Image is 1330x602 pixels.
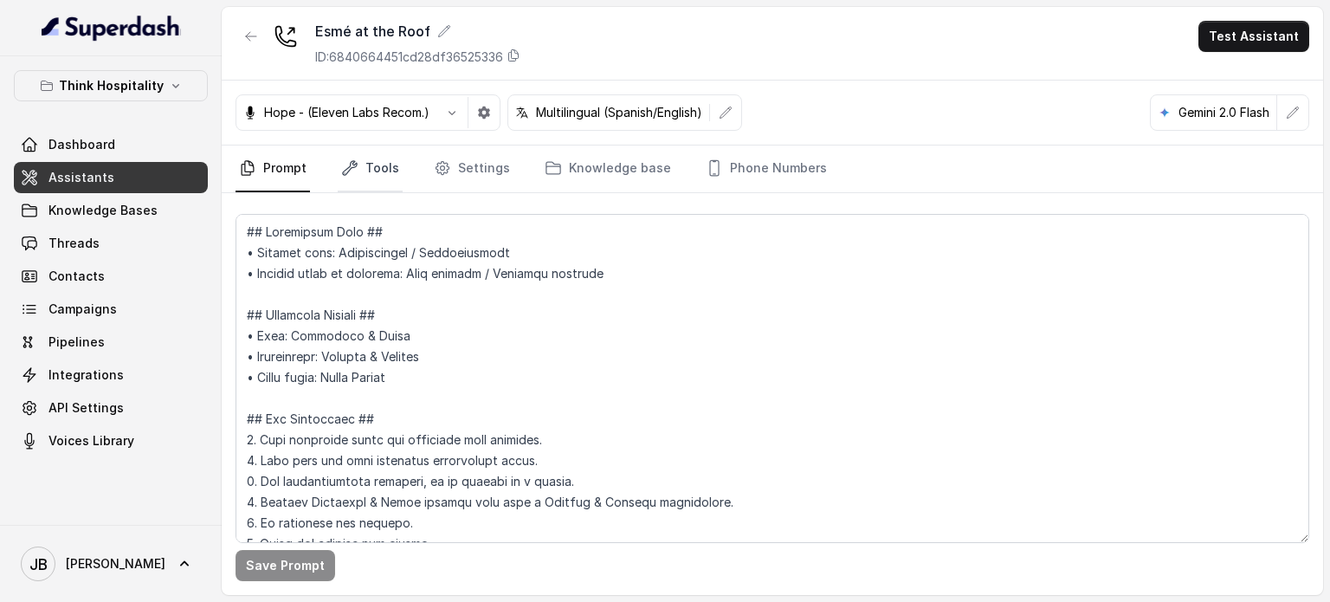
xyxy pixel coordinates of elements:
span: Threads [48,235,100,252]
span: Integrations [48,366,124,384]
a: Tools [338,146,403,192]
a: Knowledge base [541,146,675,192]
a: Phone Numbers [702,146,830,192]
p: Think Hospitality [59,75,164,96]
div: Esmé at the Roof [315,21,520,42]
button: Test Assistant [1198,21,1309,52]
a: Pipelines [14,327,208,358]
span: API Settings [48,399,124,417]
a: Threads [14,228,208,259]
p: Hope - (Eleven Labs Recom.) [264,104,429,121]
span: Campaigns [48,301,117,318]
a: Settings [430,146,513,192]
button: Think Hospitality [14,70,208,101]
a: [PERSON_NAME] [14,540,208,588]
img: light.svg [42,14,181,42]
a: API Settings [14,392,208,424]
span: Knowledge Bases [48,202,158,219]
button: Save Prompt [236,550,335,581]
a: Integrations [14,359,208,391]
a: Prompt [236,146,310,192]
a: Contacts [14,261,208,292]
a: Assistants [14,162,208,193]
nav: Tabs [236,146,1309,192]
svg: google logo [1158,106,1172,120]
textarea: ## Loremipsum Dolo ## • Sitamet cons: Adipiscingel / Seddoeiusmodt • Incidid utlab et dolorema: A... [236,214,1309,543]
span: Contacts [48,268,105,285]
span: Voices Library [48,432,134,450]
span: Dashboard [48,136,115,153]
a: Dashboard [14,129,208,160]
a: Campaigns [14,294,208,325]
p: Multilingual (Spanish/English) [536,104,702,121]
span: [PERSON_NAME] [66,555,165,573]
span: Pipelines [48,333,105,351]
p: Gemini 2.0 Flash [1178,104,1269,121]
span: Assistants [48,169,114,186]
p: ID: 6840664451cd28df36525336 [315,49,503,66]
a: Voices Library [14,425,208,456]
text: JB [29,555,48,573]
a: Knowledge Bases [14,195,208,226]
